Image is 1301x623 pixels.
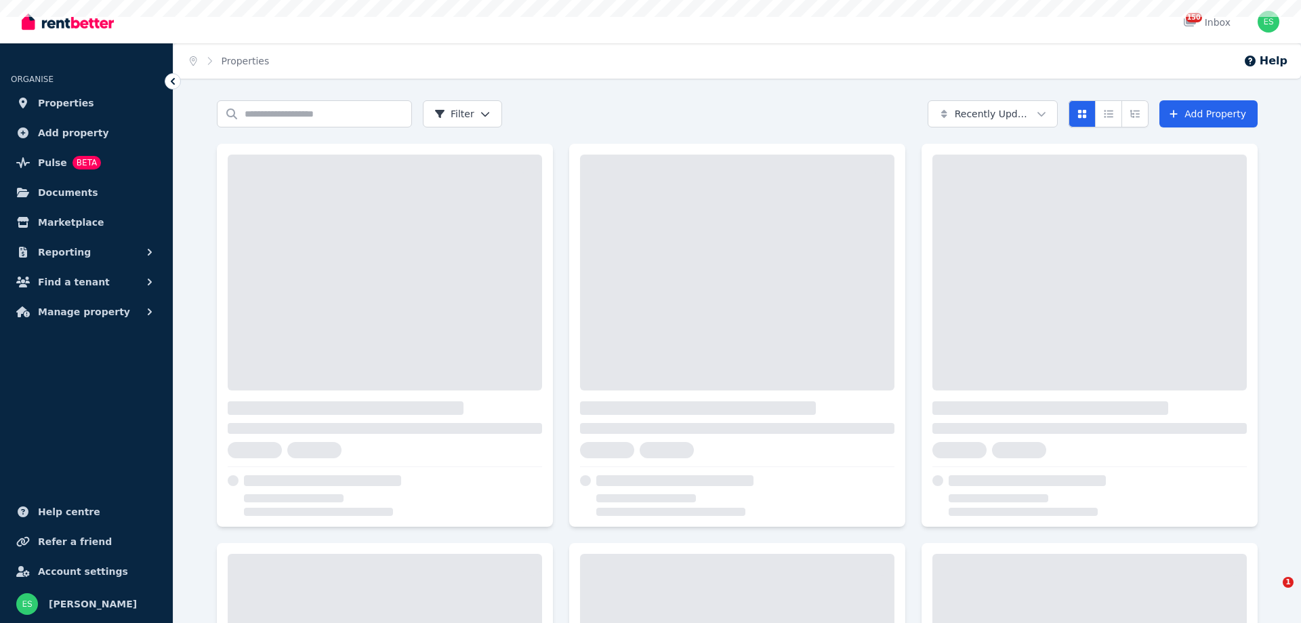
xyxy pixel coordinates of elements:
a: Properties [11,89,162,117]
span: Documents [38,184,98,201]
a: Help centre [11,498,162,525]
span: Account settings [38,563,128,580]
span: 150 [1186,13,1202,22]
span: Refer a friend [38,534,112,550]
a: Add Property [1159,100,1258,127]
img: Elba Saleh [16,593,38,615]
div: View options [1069,100,1149,127]
button: Card view [1069,100,1096,127]
button: Help [1243,53,1287,69]
img: RentBetter [22,12,114,32]
img: Elba Saleh [1258,11,1279,33]
span: Manage property [38,304,130,320]
iframe: Intercom live chat [1255,577,1287,609]
button: Recently Updated [928,100,1058,127]
span: [PERSON_NAME] [49,596,137,612]
span: Find a tenant [38,274,110,290]
span: Properties [38,95,94,111]
span: Add property [38,125,109,141]
span: Marketplace [38,214,104,230]
button: Manage property [11,298,162,325]
span: Filter [434,107,474,121]
a: Documents [11,179,162,206]
a: Account settings [11,558,162,585]
a: Add property [11,119,162,146]
button: Compact list view [1095,100,1122,127]
button: Filter [423,100,502,127]
nav: Breadcrumb [173,43,285,79]
div: Inbox [1183,16,1231,29]
a: PulseBETA [11,149,162,176]
a: Refer a friend [11,528,162,555]
span: Recently Updated [955,107,1031,121]
a: Properties [222,56,270,66]
span: 1 [1283,577,1294,588]
a: Marketplace [11,209,162,236]
button: Reporting [11,239,162,266]
span: ORGANISE [11,75,54,84]
button: Find a tenant [11,268,162,296]
span: Reporting [38,244,91,260]
span: Pulse [38,155,67,171]
button: Expanded list view [1121,100,1149,127]
span: BETA [73,156,101,169]
span: Help centre [38,504,100,520]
